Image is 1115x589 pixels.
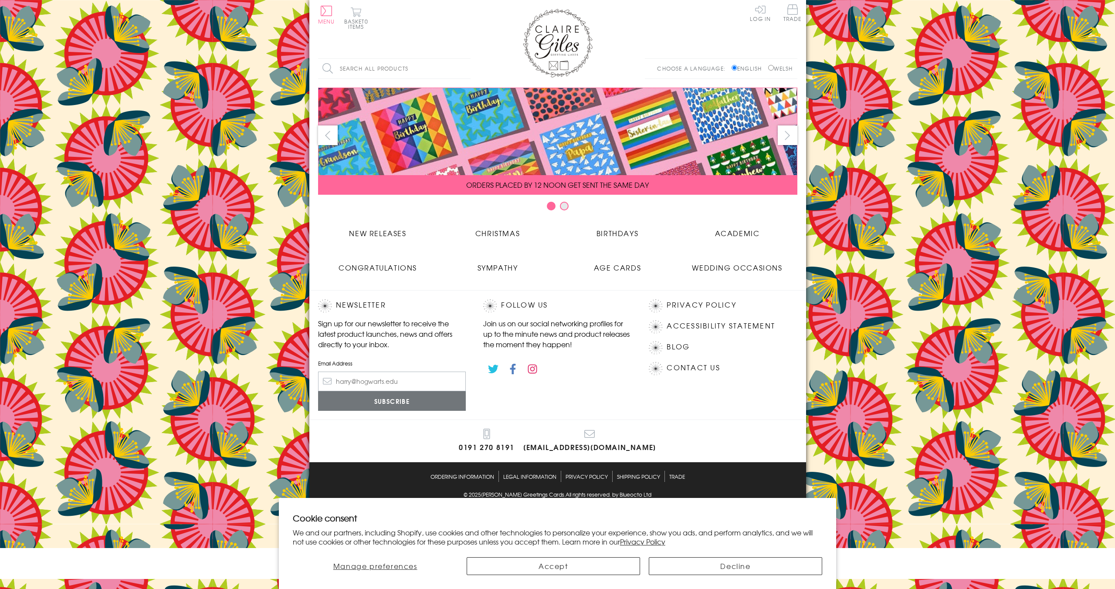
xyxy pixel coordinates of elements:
[750,4,771,21] a: Log In
[333,561,417,571] span: Manage preferences
[318,372,466,391] input: harry@hogwarts.edu
[783,4,802,23] a: Trade
[558,221,678,238] a: Birthdays
[348,17,368,30] span: 0 items
[678,256,797,273] a: Wedding Occasions
[478,262,518,273] span: Sympathy
[293,557,458,575] button: Manage preferences
[778,125,797,145] button: next
[566,471,608,482] a: Privacy Policy
[483,299,631,312] h2: Follow Us
[318,221,438,238] a: New Releases
[667,299,736,311] a: Privacy Policy
[318,125,338,145] button: prev
[318,359,466,367] label: Email Address
[612,491,651,500] a: by Blueocto Ltd
[318,491,797,498] p: © 2025 .
[318,201,797,215] div: Carousel Pagination
[768,64,793,72] label: Welsh
[318,17,335,25] span: Menu
[483,318,631,349] p: Join us on our social networking profiles for up to the minute news and product releases the mome...
[566,491,611,498] span: All rights reserved.
[438,221,558,238] a: Christmas
[678,221,797,238] a: Academic
[344,7,368,29] button: Basket0 items
[667,320,775,332] a: Accessibility Statement
[732,64,766,72] label: English
[596,228,638,238] span: Birthdays
[620,536,665,547] a: Privacy Policy
[293,512,823,524] h2: Cookie consent
[715,228,760,238] span: Academic
[692,262,782,273] span: Wedding Occasions
[318,6,335,24] button: Menu
[475,228,520,238] span: Christmas
[523,429,656,454] a: [EMAIL_ADDRESS][DOMAIN_NAME]
[783,4,802,21] span: Trade
[732,65,737,71] input: English
[667,341,690,353] a: Blog
[594,262,641,273] span: Age Cards
[459,429,515,454] a: 0191 270 8191
[318,299,466,312] h2: Newsletter
[467,557,640,575] button: Accept
[503,471,556,482] a: Legal Information
[318,318,466,349] p: Sign up for our newsletter to receive the latest product launches, news and offers directly to yo...
[481,491,564,500] a: [PERSON_NAME] Greetings Cards
[462,59,471,78] input: Search
[657,64,730,72] p: Choose a language:
[438,256,558,273] a: Sympathy
[349,228,406,238] span: New Releases
[293,528,823,546] p: We and our partners, including Shopify, use cookies and other technologies to personalize your ex...
[318,59,471,78] input: Search all products
[768,65,774,71] input: Welsh
[560,202,569,210] button: Carousel Page 2
[523,9,593,78] img: Claire Giles Greetings Cards
[318,391,466,411] input: Subscribe
[339,262,417,273] span: Congratulations
[669,471,685,482] a: Trade
[617,471,660,482] a: Shipping Policy
[547,202,556,210] button: Carousel Page 1 (Current Slide)
[558,256,678,273] a: Age Cards
[318,256,438,273] a: Congratulations
[430,471,494,482] a: Ordering Information
[466,179,649,190] span: ORDERS PLACED BY 12 NOON GET SENT THE SAME DAY
[667,362,720,374] a: Contact Us
[649,557,822,575] button: Decline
